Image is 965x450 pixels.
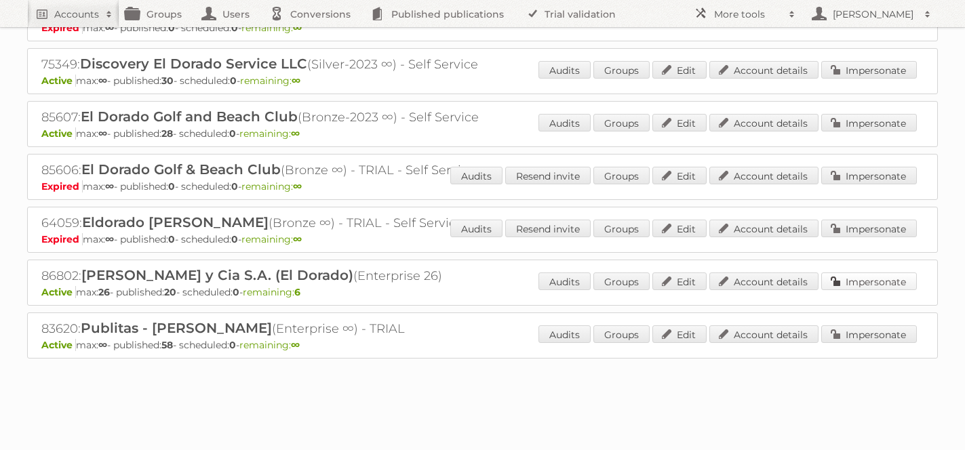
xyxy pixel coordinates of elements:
a: Account details [709,220,819,237]
a: Groups [593,114,650,131]
a: Resend invite [505,167,591,184]
a: Edit [652,61,707,79]
strong: 30 [161,75,174,87]
h2: 86802: (Enterprise 26) [41,267,516,285]
a: Resend invite [505,220,591,237]
strong: ∞ [98,339,107,351]
a: Audits [450,167,503,184]
p: max: - published: - scheduled: - [41,180,924,192]
strong: 6 [294,286,300,298]
h2: 64059: (Bronze ∞) - TRIAL - Self Service [41,214,516,232]
span: [PERSON_NAME] y Cia S.A. (El Dorado) [81,267,353,283]
strong: ∞ [105,22,114,34]
p: max: - published: - scheduled: - [41,22,924,34]
a: Account details [709,114,819,131]
span: Active [41,339,76,351]
a: Groups [593,220,650,237]
a: Account details [709,272,819,290]
span: remaining: [243,286,300,298]
span: Expired [41,233,83,245]
strong: 0 [231,180,238,192]
strong: 0 [229,339,236,351]
a: Impersonate [821,325,917,343]
a: Audits [538,61,591,79]
strong: 0 [231,22,238,34]
h2: More tools [714,7,782,21]
a: Audits [538,114,591,131]
strong: ∞ [98,75,107,87]
a: Impersonate [821,114,917,131]
a: Edit [652,325,707,343]
span: remaining: [239,127,300,140]
span: Expired [41,180,83,192]
strong: 0 [233,286,239,298]
strong: 28 [161,127,173,140]
a: Audits [538,272,591,290]
a: Impersonate [821,220,917,237]
a: Edit [652,167,707,184]
a: Groups [593,61,650,79]
a: Groups [593,272,650,290]
a: Account details [709,167,819,184]
h2: [PERSON_NAME] [829,7,918,21]
strong: ∞ [105,233,114,245]
a: Impersonate [821,272,917,290]
strong: ∞ [293,180,302,192]
strong: ∞ [293,233,302,245]
strong: 0 [168,22,175,34]
a: Account details [709,61,819,79]
strong: 58 [161,339,173,351]
span: El Dorado Golf and Beach Club [81,108,298,125]
strong: 0 [231,233,238,245]
h2: Accounts [54,7,99,21]
p: max: - published: - scheduled: - [41,339,924,351]
strong: 0 [168,233,175,245]
span: remaining: [241,22,302,34]
span: remaining: [241,233,302,245]
h2: 85606: (Bronze ∞) - TRIAL - Self Service [41,161,516,179]
span: remaining: [241,180,302,192]
span: Discovery El Dorado Service LLC [80,56,307,72]
a: Impersonate [821,61,917,79]
span: remaining: [239,339,300,351]
strong: ∞ [292,75,300,87]
p: max: - published: - scheduled: - [41,127,924,140]
a: Edit [652,272,707,290]
strong: ∞ [293,22,302,34]
a: Groups [593,325,650,343]
strong: 26 [98,286,110,298]
p: max: - published: - scheduled: - [41,75,924,87]
strong: 0 [230,75,237,87]
h2: 85607: (Bronze-2023 ∞) - Self Service [41,108,516,126]
a: Groups [593,167,650,184]
span: Active [41,127,76,140]
a: Edit [652,220,707,237]
strong: ∞ [291,339,300,351]
a: Audits [450,220,503,237]
a: Account details [709,325,819,343]
a: Edit [652,114,707,131]
span: Publitas - [PERSON_NAME] [81,320,272,336]
strong: 20 [164,286,176,298]
span: Eldorado [PERSON_NAME] [82,214,269,230]
strong: ∞ [98,127,107,140]
span: El Dorado Golf & Beach Club [81,161,281,178]
span: Expired [41,22,83,34]
span: remaining: [240,75,300,87]
p: max: - published: - scheduled: - [41,286,924,298]
h2: 75349: (Silver-2023 ∞) - Self Service [41,56,516,73]
strong: ∞ [105,180,114,192]
p: max: - published: - scheduled: - [41,233,924,245]
strong: 0 [168,180,175,192]
span: Active [41,75,76,87]
h2: 83620: (Enterprise ∞) - TRIAL [41,320,516,337]
strong: ∞ [291,127,300,140]
a: Impersonate [821,167,917,184]
span: Active [41,286,76,298]
strong: 0 [229,127,236,140]
a: Audits [538,325,591,343]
